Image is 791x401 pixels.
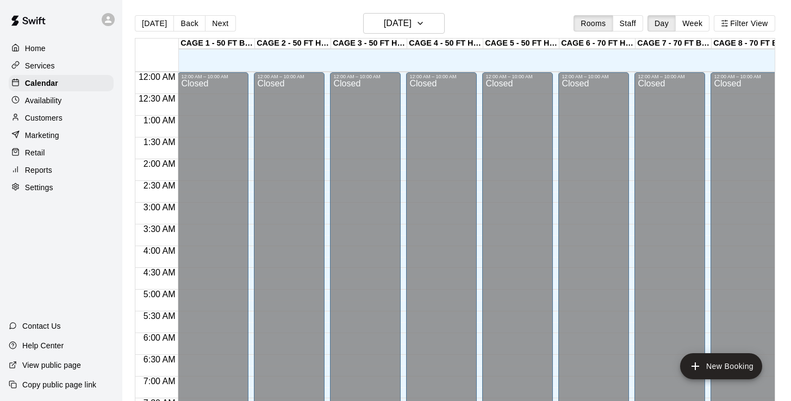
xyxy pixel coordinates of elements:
div: CAGE 7 - 70 FT BB (w/ pitching mound) [636,39,712,49]
p: Marketing [25,130,59,141]
div: CAGE 4 - 50 FT HYBRID BB/SB [407,39,483,49]
p: Availability [25,95,62,106]
button: add [680,353,762,379]
a: Calendar [9,75,114,91]
button: [DATE] [363,13,445,34]
span: 4:00 AM [141,246,178,255]
p: Copy public page link [22,379,96,390]
a: Marketing [9,127,114,143]
span: 2:00 AM [141,159,178,168]
div: 12:00 AM – 10:00 AM [714,74,778,79]
button: Week [675,15,709,32]
span: 3:30 AM [141,224,178,234]
div: 12:00 AM – 10:00 AM [485,74,550,79]
div: CAGE 8 - 70 FT BB (w/ pitching mound) [712,39,788,49]
div: CAGE 3 - 50 FT HYBRID BB/SB [331,39,407,49]
div: 12:00 AM – 10:00 AM [257,74,321,79]
a: Retail [9,145,114,161]
a: Availability [9,92,114,109]
p: Help Center [22,340,64,351]
div: 12:00 AM – 10:00 AM [333,74,397,79]
span: 1:00 AM [141,116,178,125]
a: Settings [9,179,114,196]
a: Home [9,40,114,57]
span: 2:30 AM [141,181,178,190]
div: CAGE 5 - 50 FT HYBRID SB/BB [483,39,559,49]
p: View public page [22,360,81,371]
button: Next [205,15,235,32]
button: Staff [613,15,644,32]
span: 6:30 AM [141,355,178,364]
p: Customers [25,112,63,123]
p: Calendar [25,78,58,89]
button: Rooms [574,15,613,32]
h6: [DATE] [384,16,412,31]
p: Home [25,43,46,54]
button: [DATE] [135,15,174,32]
div: CAGE 2 - 50 FT HYBRID BB/SB [255,39,331,49]
span: 7:00 AM [141,377,178,386]
div: 12:00 AM – 10:00 AM [409,74,474,79]
p: Contact Us [22,321,61,331]
button: Back [173,15,205,32]
p: Services [25,60,55,71]
div: 12:00 AM – 10:00 AM [562,74,626,79]
span: 12:00 AM [136,72,178,82]
div: CAGE 1 - 50 FT BASEBALL w/ Auto Feeder [179,39,255,49]
span: 5:30 AM [141,311,178,321]
span: 3:00 AM [141,203,178,212]
p: Settings [25,182,53,193]
span: 4:30 AM [141,268,178,277]
button: Filter View [714,15,775,32]
a: Services [9,58,114,74]
div: 12:00 AM – 10:00 AM [181,74,245,79]
div: 12:00 AM – 10:00 AM [638,74,702,79]
span: 1:30 AM [141,137,178,147]
span: 12:30 AM [136,94,178,103]
button: Day [647,15,676,32]
a: Reports [9,162,114,178]
p: Reports [25,165,52,176]
p: Retail [25,147,45,158]
span: 5:00 AM [141,290,178,299]
div: CAGE 6 - 70 FT HIT TRAX [559,39,636,49]
span: 6:00 AM [141,333,178,342]
a: Customers [9,110,114,126]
